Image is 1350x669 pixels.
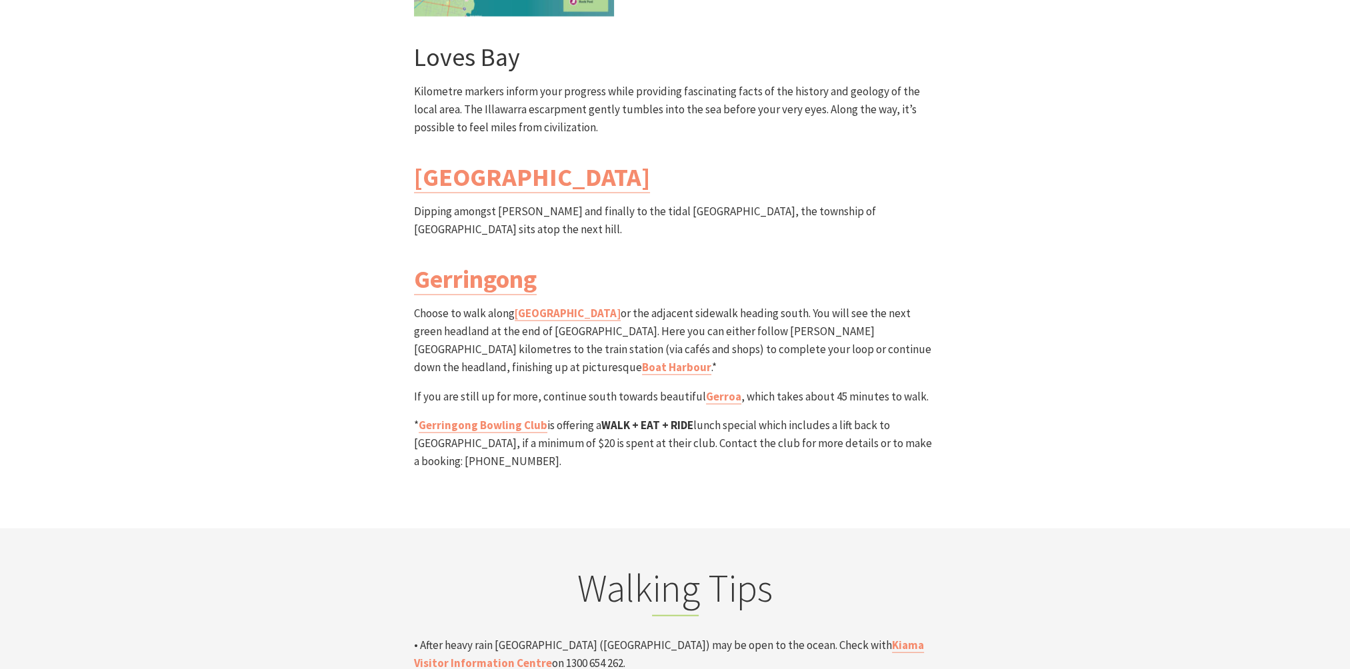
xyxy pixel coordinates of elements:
strong: WALK + EAT + RIDE [601,418,693,432]
a: Gerringong [414,263,537,295]
p: Kilometre markers inform your progress while providing fascinating facts of the history and geolo... [414,83,937,137]
a: [GEOGRAPHIC_DATA] [515,306,621,321]
h3: Loves Bay [414,42,937,73]
h2: Walking Tips [414,565,937,617]
a: [GEOGRAPHIC_DATA] [414,161,650,193]
p: Choose to walk along or the adjacent sidewalk heading south. You will see the next green headland... [414,305,937,377]
p: * is offering a lunch special which includes a lift back to [GEOGRAPHIC_DATA], if a minimum of $2... [414,416,937,471]
p: If you are still up for more, continue south towards beautiful , which takes about 45 minutes to ... [414,388,937,406]
a: Boat Harbour [642,360,711,375]
a: Gerroa [706,389,741,404]
a: Gerringong Bowling Club [419,418,547,433]
p: Dipping amongst [PERSON_NAME] and finally to the tidal [GEOGRAPHIC_DATA], the township of [GEOGRA... [414,203,937,239]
